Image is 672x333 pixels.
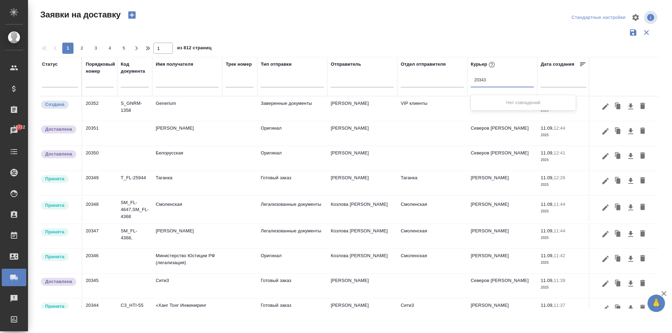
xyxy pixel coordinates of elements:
button: Клонировать [611,150,625,163]
div: Курьер назначен [40,227,78,237]
button: Удалить [637,302,649,315]
p: 11:39 [554,278,565,283]
div: Курьер назначен [40,174,78,184]
div: Порядковый номер [86,61,115,75]
td: [PERSON_NAME] [327,96,397,121]
p: 11:44 [554,202,565,207]
button: 4 [104,43,115,54]
button: Скачать [625,150,637,163]
div: Новая заявка, еще не передана в работу [40,100,78,109]
p: Принята [45,202,64,209]
button: Удалить [637,201,649,214]
button: Сохранить фильтры [626,26,640,39]
td: Смоленская [152,197,222,222]
td: Козлова [PERSON_NAME] [327,197,397,222]
button: Клонировать [611,125,625,138]
button: При выборе курьера статус заявки автоматически поменяется на «Принята» [487,60,496,69]
td: 20346 [82,249,117,273]
span: Настроить таблицу [627,9,644,26]
div: split button [570,12,627,23]
button: Скачать [625,174,637,188]
button: Клонировать [611,100,625,113]
a: 16722 [2,122,26,139]
p: Доставлена [45,151,72,158]
p: 2025 [541,181,586,188]
div: Статус [42,61,58,68]
div: Трек номер [226,61,252,68]
button: Редактировать [600,277,611,290]
p: 2025 [541,259,586,266]
td: T_FL-25944 [117,171,152,195]
button: Удалить [637,277,649,290]
td: Северов [PERSON_NAME] [467,146,537,171]
p: 11.09, [541,303,554,308]
p: 12:44 [554,125,565,131]
button: 5 [118,43,129,54]
button: Удалить [637,227,649,241]
button: Редактировать [600,227,611,241]
td: Сити3 [397,298,467,323]
td: 20348 [82,197,117,222]
td: [PERSON_NAME] [152,224,222,248]
td: [PERSON_NAME] [327,121,397,146]
td: Легализованные документы [257,224,327,248]
td: Готовый заказ [257,298,327,323]
td: Смоленская [397,249,467,273]
p: 11.09, [541,125,554,131]
td: [PERSON_NAME] [327,146,397,171]
p: 11:44 [554,228,565,233]
div: Отправитель [331,61,361,68]
p: 12:26 [554,175,565,180]
div: Тип отправки [261,61,292,68]
button: Удалить [637,252,649,266]
button: Редактировать [600,174,611,188]
td: SM_FL-4368, [117,224,152,248]
p: Создана [45,101,64,108]
td: 20349 [82,171,117,195]
p: 11.09, [541,202,554,207]
button: Редактировать [600,125,611,138]
p: Доставлена [45,126,72,133]
button: Скачать [625,302,637,315]
td: [PERSON_NAME] [152,121,222,146]
td: «Ханг Тонг Инжиниринг РУС» [152,298,222,323]
td: Легализованные документы [257,197,327,222]
p: 11.09, [541,175,554,180]
div: Отдел отправителя [401,61,446,68]
button: Удалить [637,174,649,188]
button: 3 [90,43,101,54]
td: 20345 [82,274,117,298]
div: Курьер [471,60,496,69]
td: Заверенные документы [257,96,327,121]
td: [PERSON_NAME] [467,298,537,323]
td: 20347 [82,224,117,248]
td: Северов [PERSON_NAME] [467,274,537,298]
button: Удалить [637,100,649,113]
button: Скачать [625,125,637,138]
p: 2025 [541,157,586,164]
p: 11.09, [541,150,554,155]
button: Клонировать [611,201,625,214]
p: Принята [45,303,64,310]
div: Имя получателя [156,61,193,68]
button: 🙏 [647,295,665,312]
td: [PERSON_NAME] [467,249,537,273]
span: из 812 страниц [177,44,211,54]
td: 20344 [82,298,117,323]
button: Редактировать [600,100,611,113]
div: Дата создания [541,61,574,68]
td: [PERSON_NAME] [327,274,397,298]
button: Редактировать [600,150,611,163]
button: Скачать [625,227,637,241]
p: 2025 [541,132,586,139]
td: Готовый заказ [257,274,327,298]
button: Создать [124,9,140,21]
p: Доставлена [45,278,72,285]
span: 16722 [9,124,29,131]
p: 11.09, [541,278,554,283]
td: [PERSON_NAME] [327,171,397,195]
p: 11.09, [541,253,554,258]
div: Курьер назначен [40,252,78,262]
td: Белорусская [152,146,222,171]
div: Код документа [121,61,149,75]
